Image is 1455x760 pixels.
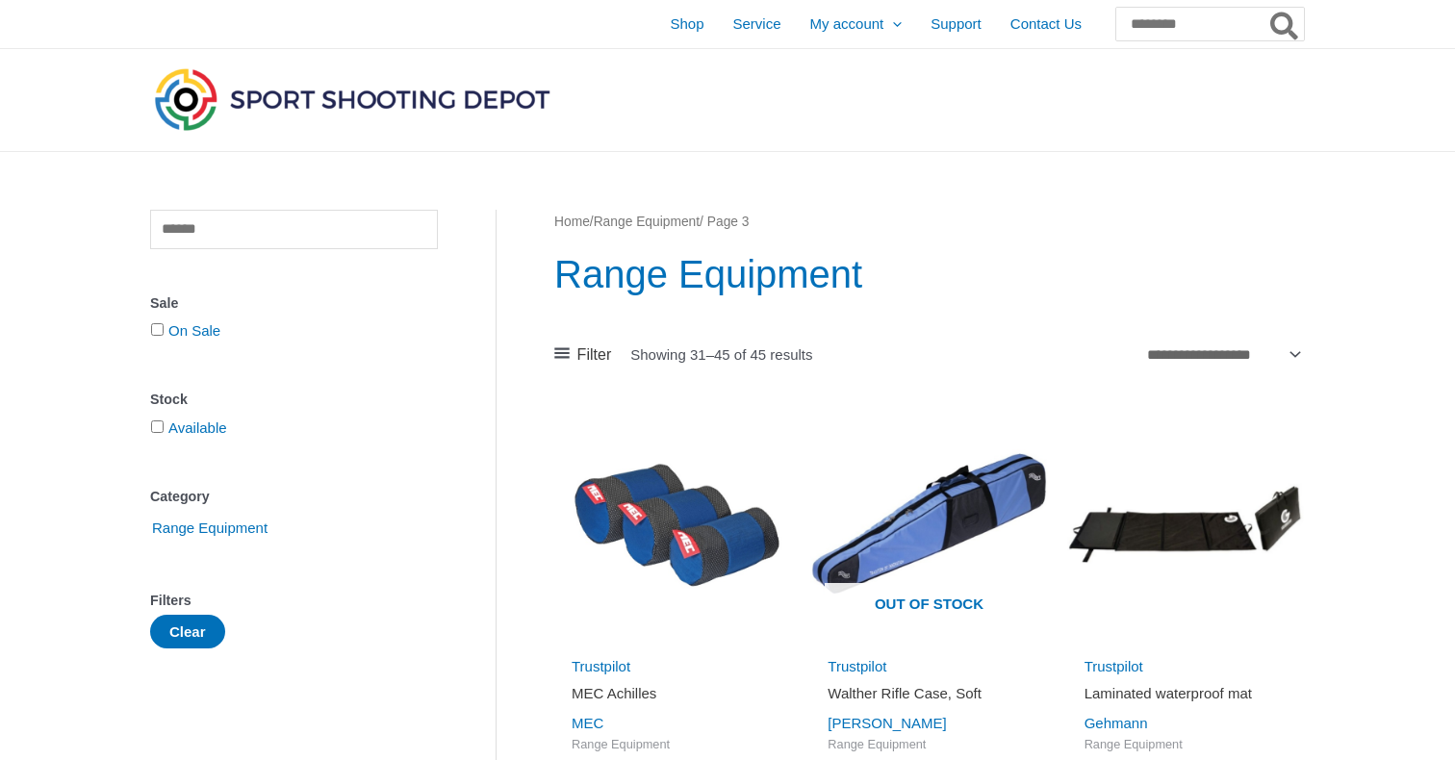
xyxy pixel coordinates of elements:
[572,658,630,674] a: Trustpilot
[554,405,791,642] img: MEC Achilles
[150,615,225,648] button: Clear
[1067,405,1304,642] img: Laminated waterproof mat
[828,737,1030,753] span: Range Equipment
[168,419,227,436] a: Available
[151,323,164,336] input: On Sale
[828,684,1030,710] a: Walther Rifle Case, Soft
[828,658,886,674] a: Trustpilot
[554,247,1304,301] h1: Range Equipment
[572,737,774,753] span: Range Equipment
[810,405,1047,642] img: Walther Rifle Case
[150,519,269,535] a: Range Equipment
[1139,340,1304,368] select: Shop order
[572,684,774,710] a: MEC Achilles
[150,63,554,135] img: Sport Shooting Depot
[828,715,946,731] a: [PERSON_NAME]
[828,684,1030,703] h2: Walther Rifle Case, Soft
[630,347,812,362] p: Showing 31–45 of 45 results
[168,322,220,339] a: On Sale
[1085,715,1148,731] a: Gehmann
[554,210,1304,235] nav: Breadcrumb
[825,583,1033,627] span: Out of stock
[554,215,590,229] a: Home
[572,684,774,703] h2: MEC Achilles
[150,512,269,545] span: Range Equipment
[150,483,438,511] div: Category
[810,405,1047,642] a: Out of stock
[150,587,438,615] div: Filters
[151,420,164,433] input: Available
[1085,658,1143,674] a: Trustpilot
[150,386,438,414] div: Stock
[1266,8,1304,40] button: Search
[1085,737,1287,753] span: Range Equipment
[1085,684,1287,710] a: Laminated waterproof mat
[554,341,611,369] a: Filter
[594,215,700,229] a: Range Equipment
[577,341,612,369] span: Filter
[1085,684,1287,703] h2: Laminated waterproof mat
[572,715,603,731] a: MEC
[150,290,438,317] div: Sale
